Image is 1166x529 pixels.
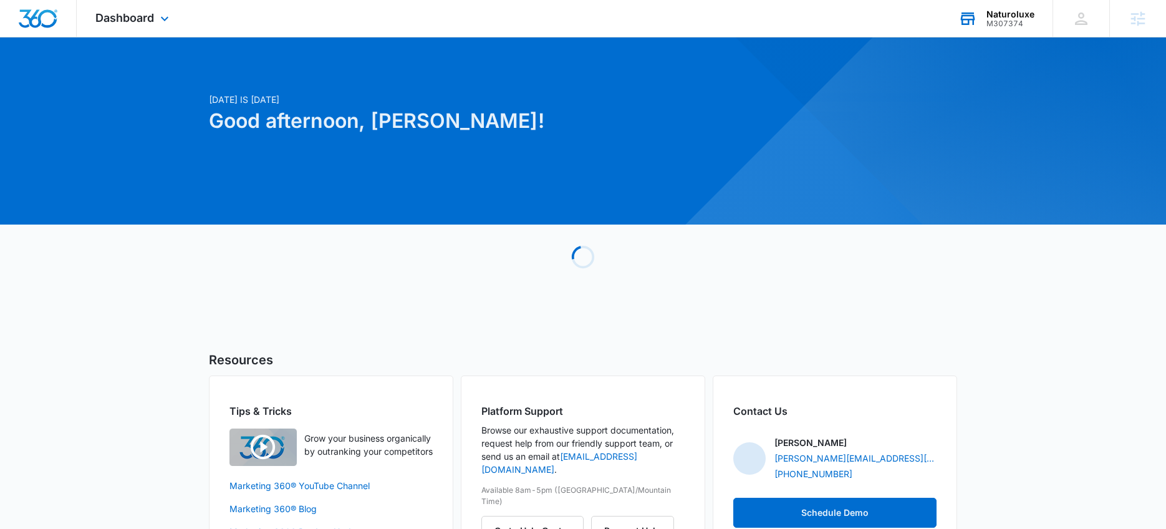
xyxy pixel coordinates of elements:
[733,498,937,528] button: Schedule Demo
[733,442,766,475] img: Simon Gulau
[229,479,433,492] a: Marketing 360® YouTube Channel
[481,404,685,419] h2: Platform Support
[481,424,685,476] p: Browse our exhaustive support documentation, request help from our friendly support team, or send...
[733,404,937,419] h2: Contact Us
[304,432,433,458] p: Grow your business organically by outranking your competitors
[209,106,703,136] h1: Good afternoon, [PERSON_NAME]!
[986,19,1034,28] div: account id
[481,485,685,507] p: Available 8am-5pm ([GEOGRAPHIC_DATA]/Mountain Time)
[986,9,1034,19] div: account name
[774,452,937,465] a: [PERSON_NAME][EMAIL_ADDRESS][PERSON_NAME][DOMAIN_NAME]
[229,404,433,419] h2: Tips & Tricks
[229,502,433,515] a: Marketing 360® Blog
[774,467,852,480] a: [PHONE_NUMBER]
[229,429,297,466] img: Quick Overview Video
[209,93,703,106] p: [DATE] is [DATE]
[95,11,154,24] span: Dashboard
[774,436,847,449] p: [PERSON_NAME]
[209,351,957,369] h5: Resources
